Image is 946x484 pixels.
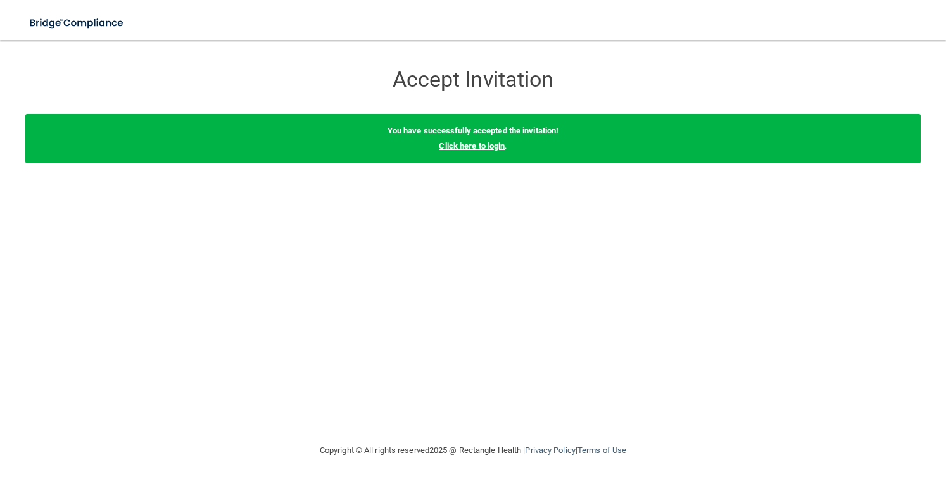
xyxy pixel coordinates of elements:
b: You have successfully accepted the invitation! [388,126,559,135]
div: . [25,114,921,163]
a: Privacy Policy [525,445,575,455]
a: Terms of Use [577,445,626,455]
img: bridge_compliance_login_screen.278c3ca4.svg [19,10,136,36]
div: Copyright © All rights reserved 2025 @ Rectangle Health | | [242,430,704,471]
h3: Accept Invitation [242,68,704,91]
a: Click here to login [439,141,505,151]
